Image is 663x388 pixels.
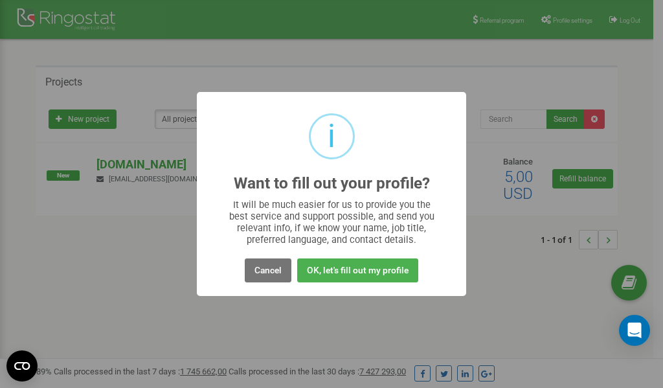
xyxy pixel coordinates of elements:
button: OK, let's fill out my profile [297,258,418,282]
button: Cancel [245,258,291,282]
h2: Want to fill out your profile? [234,175,430,192]
div: Open Intercom Messenger [619,315,650,346]
div: It will be much easier for us to provide you the best service and support possible, and send you ... [223,199,441,245]
div: i [328,115,335,157]
button: Open CMP widget [6,350,38,382]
